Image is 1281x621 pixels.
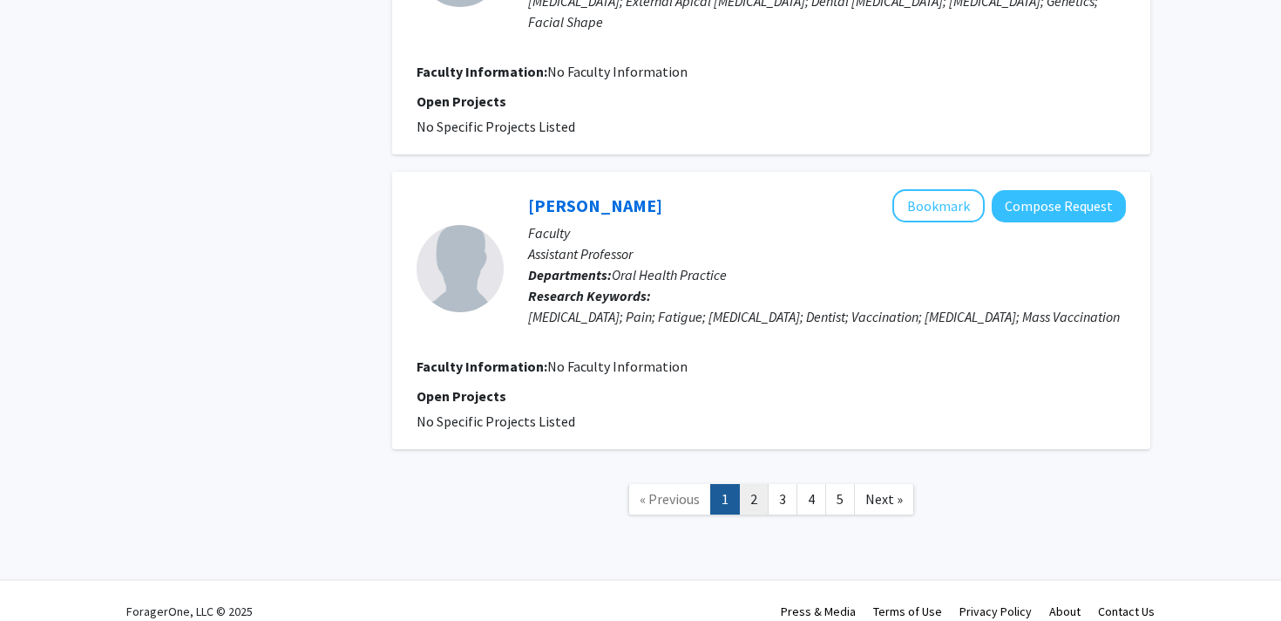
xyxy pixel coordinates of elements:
a: Privacy Policy [959,604,1032,619]
span: Next » [865,490,903,508]
div: [MEDICAL_DATA]; Pain; Fatigue; [MEDICAL_DATA]; Dentist; Vaccination; [MEDICAL_DATA]; Mass Vaccina... [528,306,1126,327]
b: Departments: [528,266,612,283]
button: Compose Request to Marcia Rojas Ramirez [992,190,1126,222]
nav: Page navigation [392,467,1150,537]
span: Oral Health Practice [612,266,727,283]
a: Contact Us [1098,604,1155,619]
a: 5 [825,484,855,515]
a: Terms of Use [873,604,942,619]
a: Press & Media [781,604,856,619]
iframe: Chat [13,543,74,608]
p: Open Projects [417,386,1126,406]
span: No Faculty Information [547,358,688,375]
a: [PERSON_NAME] [528,194,662,216]
span: No Specific Projects Listed [417,413,575,430]
p: Faculty [528,222,1126,243]
span: No Faculty Information [547,63,688,80]
p: Assistant Professor [528,243,1126,264]
a: 3 [768,484,797,515]
a: About [1049,604,1081,619]
a: 2 [739,484,769,515]
a: 4 [796,484,826,515]
b: Faculty Information: [417,358,547,375]
b: Research Keywords: [528,287,651,304]
p: Open Projects [417,91,1126,112]
a: Previous Page [628,484,711,515]
span: No Specific Projects Listed [417,118,575,135]
a: 1 [710,484,740,515]
span: « Previous [640,490,700,508]
a: Next [854,484,914,515]
b: Faculty Information: [417,63,547,80]
button: Add Marcia Rojas Ramirez to Bookmarks [892,189,985,222]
